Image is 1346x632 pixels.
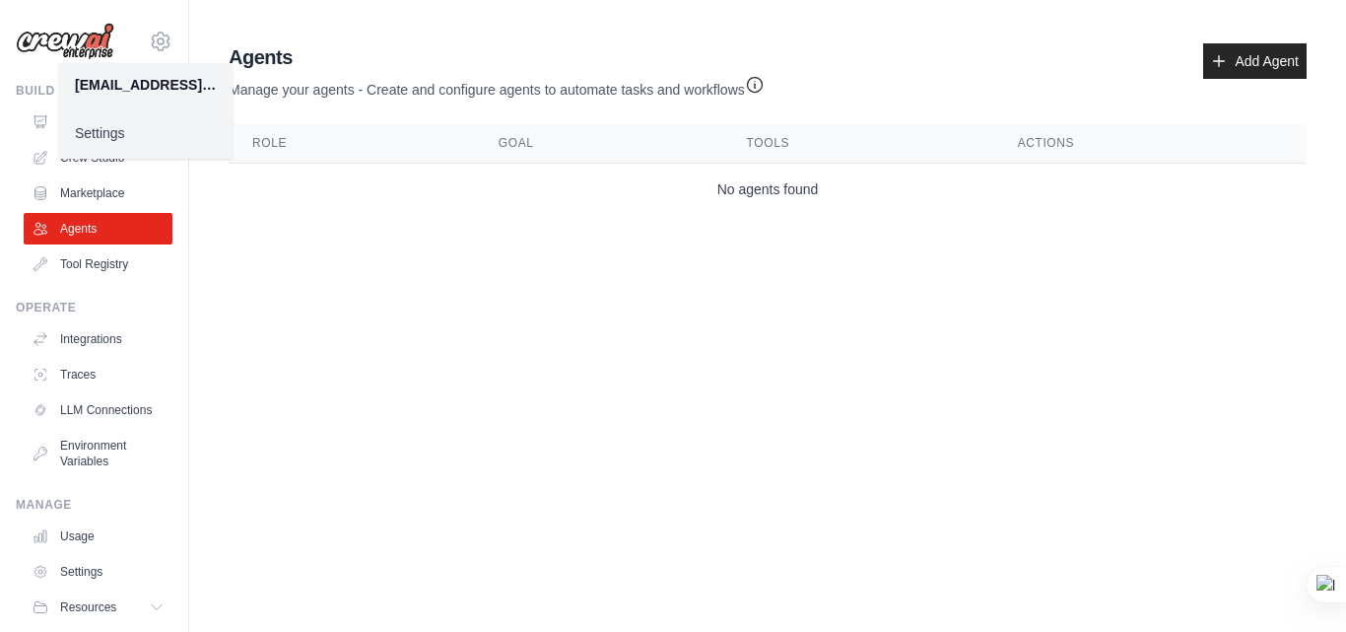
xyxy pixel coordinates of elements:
[24,556,172,588] a: Settings
[16,497,172,513] div: Manage
[16,300,172,316] div: Operate
[24,177,172,209] a: Marketplace
[24,213,172,245] a: Agents
[59,115,233,151] a: Settings
[24,359,172,390] a: Traces
[24,592,172,623] button: Resources
[229,123,475,164] th: Role
[16,23,114,60] img: Logo
[1203,43,1307,79] a: Add Agent
[24,106,172,138] a: Automations
[16,83,172,99] div: Build
[24,142,172,174] a: Crew Studio
[24,430,172,477] a: Environment Variables
[75,75,217,95] div: [EMAIL_ADDRESS][DOMAIN_NAME]
[24,521,172,552] a: Usage
[24,248,172,280] a: Tool Registry
[229,164,1307,216] td: No agents found
[24,323,172,355] a: Integrations
[24,394,172,426] a: LLM Connections
[229,71,765,100] p: Manage your agents - Create and configure agents to automate tasks and workflows
[475,123,723,164] th: Goal
[229,43,765,71] h2: Agents
[60,599,116,615] span: Resources
[723,123,994,164] th: Tools
[994,123,1307,164] th: Actions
